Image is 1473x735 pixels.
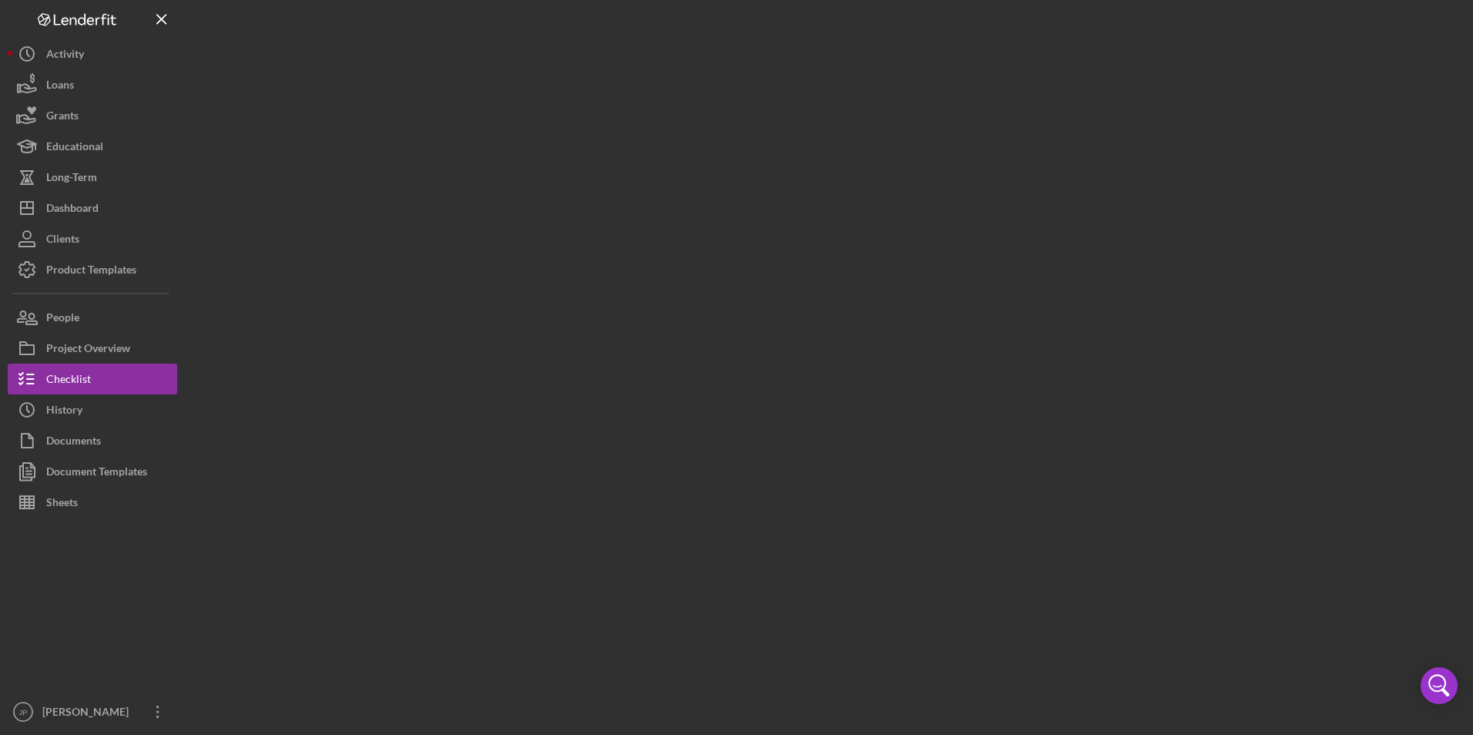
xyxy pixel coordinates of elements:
[46,69,74,104] div: Loans
[46,333,130,367] div: Project Overview
[8,223,177,254] button: Clients
[8,131,177,162] button: Educational
[8,162,177,193] button: Long-Term
[46,302,79,337] div: People
[8,39,177,69] button: Activity
[46,425,101,460] div: Documents
[8,302,177,333] button: People
[46,487,78,522] div: Sheets
[18,708,27,717] text: JP
[46,254,136,289] div: Product Templates
[46,456,147,491] div: Document Templates
[1421,667,1458,704] div: Open Intercom Messenger
[46,100,79,135] div: Grants
[8,69,177,100] button: Loans
[8,456,177,487] button: Document Templates
[46,131,103,166] div: Educational
[46,223,79,258] div: Clients
[46,364,91,398] div: Checklist
[8,364,177,394] button: Checklist
[8,487,177,518] button: Sheets
[46,394,82,429] div: History
[8,193,177,223] button: Dashboard
[39,696,139,731] div: [PERSON_NAME]
[8,254,177,285] button: Product Templates
[8,394,177,425] button: History
[46,193,99,227] div: Dashboard
[46,162,97,196] div: Long-Term
[8,696,177,727] button: JP[PERSON_NAME]
[46,39,84,73] div: Activity
[8,425,177,456] button: Documents
[8,333,177,364] button: Project Overview
[8,100,177,131] button: Grants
